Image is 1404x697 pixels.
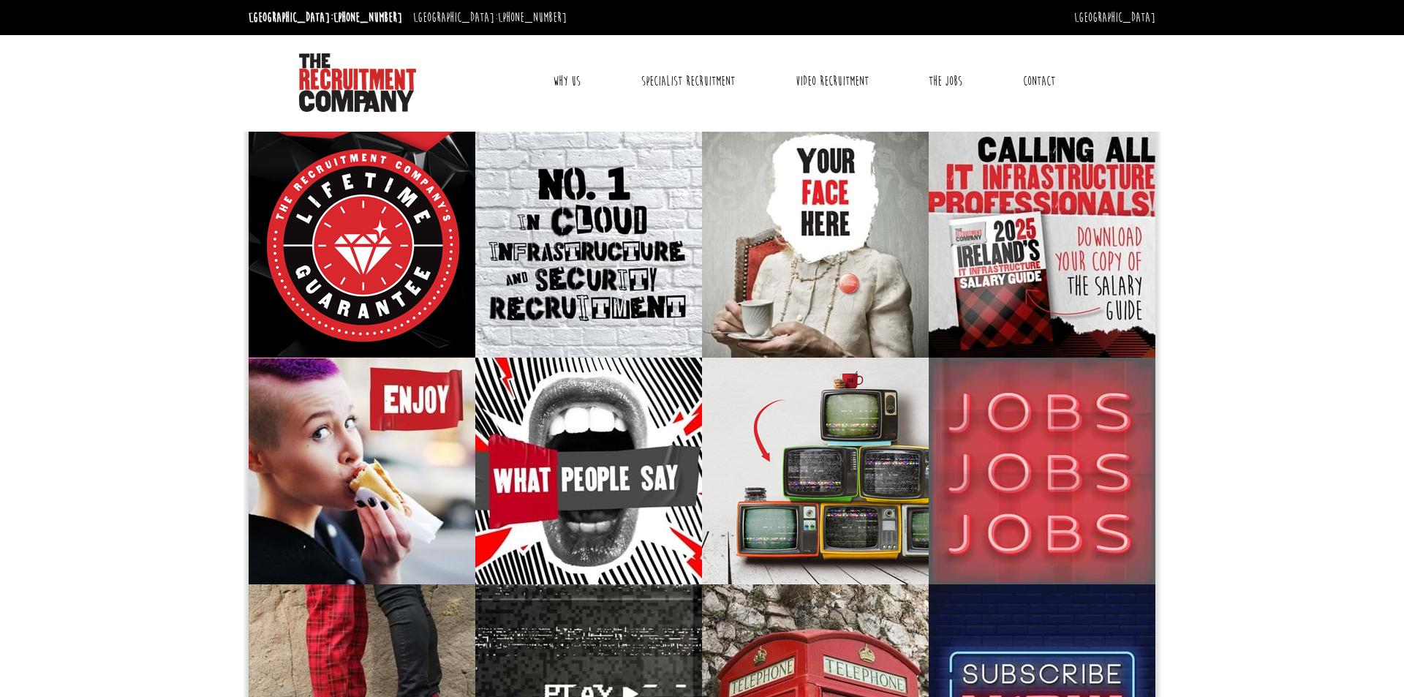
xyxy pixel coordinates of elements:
a: The Jobs [918,63,973,99]
a: Why Us [542,63,592,99]
a: Video Recruitment [785,63,880,99]
a: [PHONE_NUMBER] [333,10,402,26]
li: [GEOGRAPHIC_DATA]: [409,6,570,29]
li: [GEOGRAPHIC_DATA]: [245,6,406,29]
a: [GEOGRAPHIC_DATA] [1074,10,1155,26]
img: The Recruitment Company [299,53,416,112]
a: Contact [1012,63,1066,99]
a: Specialist Recruitment [630,63,746,99]
a: [PHONE_NUMBER] [498,10,567,26]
